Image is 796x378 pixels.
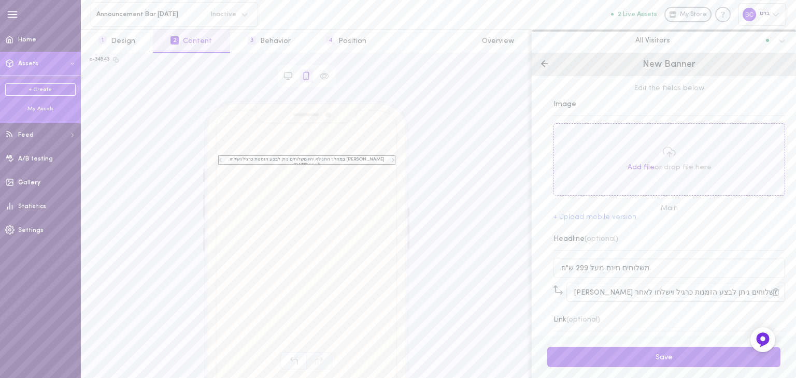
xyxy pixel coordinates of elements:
span: 3 [248,36,256,45]
div: ברט [738,3,786,25]
span: Redo [306,352,332,369]
span: [PERSON_NAME] במהלך החג לא יהיו משלוחים ניתן לבצע הזמנות כרגיל וישלחו לאחר [DATE] [224,152,389,168]
span: Gallery [18,180,40,186]
input: Type your headline here [553,258,785,278]
button: Save [547,347,780,367]
span: New Banner [643,60,695,69]
span: Announcement Bar [DATE] [96,10,204,18]
a: + Create [5,83,76,96]
span: Undo [280,352,306,369]
div: חץ ימינה [391,158,395,162]
span: or drop file here [628,164,712,171]
a: 2 Live Assets [611,11,664,18]
span: All Visitors [635,36,670,45]
span: Inactive [204,11,236,18]
div: Headline [553,236,618,243]
span: (optional) [566,316,600,324]
div: Knowledge center [715,7,731,22]
div: c-34543 [90,56,109,63]
img: Feedback Button [755,332,771,347]
span: Home [18,37,36,43]
span: A/B testing [18,156,53,162]
a: My Store [664,7,712,22]
span: Assets [18,61,38,67]
div: My Assets [5,105,76,113]
div: Link [553,316,600,324]
button: 3Behavior [230,30,308,53]
button: 4Position [308,30,384,53]
span: Settings [18,227,44,234]
button: Overview [464,30,532,53]
span: 2 [170,36,179,45]
span: Edit the fields below [553,83,785,94]
button: 2 Live Assets [611,11,657,18]
span: (optional) [585,235,618,243]
div: Add fileor drop file hereMain [553,123,785,214]
button: 2Content [153,30,230,53]
span: My Store [680,10,707,20]
button: 1Design [81,30,153,53]
span: Feed [18,132,34,138]
span: 4 [326,36,334,45]
div: Image [553,94,785,116]
input: Type your subheadline here [566,282,785,302]
span: Add file [628,164,655,171]
button: + Upload mobile version [553,214,636,221]
span: 1 [98,36,107,45]
div: חץ שמאלה [219,158,222,162]
div: Main [553,203,785,214]
span: Statistics [18,203,46,210]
